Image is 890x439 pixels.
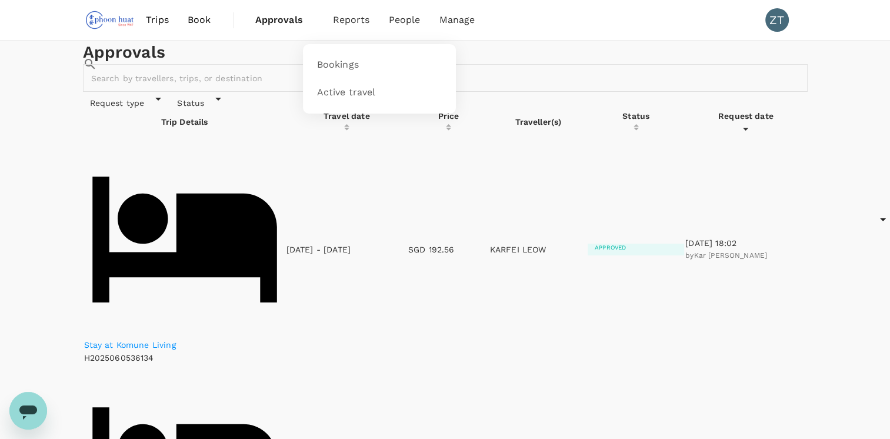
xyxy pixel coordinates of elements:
[333,13,370,27] span: Reports
[765,8,789,32] div: ZT
[146,13,169,27] span: Trips
[310,51,449,79] a: Bookings
[83,98,152,108] span: Request type
[685,110,806,122] div: Request date
[188,13,211,27] span: Book
[83,64,824,92] input: Search by travellers, trips, or destination
[83,7,137,33] img: Phoon Huat PTE. LTD.
[286,110,407,122] div: Travel date
[685,237,806,249] p: [DATE] 18:02
[389,13,421,27] span: People
[408,110,489,122] div: Price
[83,41,808,64] h1: Approvals
[83,92,166,109] div: Request type
[408,244,489,255] p: SGD 192.56
[286,244,351,255] p: [DATE] - [DATE]
[317,58,359,72] span: Bookings
[84,116,285,128] p: Trip Details
[490,116,586,128] p: Traveller(s)
[588,244,633,251] span: Approved
[310,79,449,107] a: Active travel
[588,110,684,122] div: Status
[84,353,154,362] span: H2025060536134
[490,244,586,255] p: KARFEI LEOW
[9,392,47,430] iframe: Button to launch messaging window
[317,86,376,99] span: Active travel
[439,13,475,27] span: Manage
[170,98,211,108] span: Status
[694,251,768,260] span: Kar [PERSON_NAME]
[685,251,767,260] span: by
[255,13,314,27] span: Approvals
[84,339,285,351] a: Stay at Komune Living
[170,92,225,109] div: Status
